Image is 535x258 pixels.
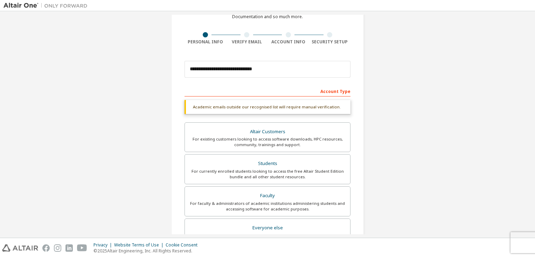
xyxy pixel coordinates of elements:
div: Verify Email [226,39,268,45]
p: © 2025 Altair Engineering, Inc. All Rights Reserved. [93,248,202,254]
img: linkedin.svg [65,244,73,252]
div: Faculty [189,191,346,201]
img: youtube.svg [77,244,87,252]
div: Personal Info [185,39,226,45]
div: For faculty & administrators of academic institutions administering students and accessing softwa... [189,201,346,212]
div: Account Info [267,39,309,45]
div: Website Terms of Use [114,242,166,248]
div: Account Type [185,85,350,96]
div: Academic emails outside our recognised list will require manual verification. [185,100,350,114]
div: Everyone else [189,223,346,233]
img: facebook.svg [42,244,50,252]
div: Students [189,159,346,169]
div: For individuals, businesses and everyone else looking to try Altair software and explore our prod... [189,233,346,244]
img: altair_logo.svg [2,244,38,252]
div: For currently enrolled students looking to access the free Altair Student Edition bundle and all ... [189,169,346,180]
img: Altair One [4,2,91,9]
div: Cookie Consent [166,242,202,248]
div: Privacy [93,242,114,248]
img: instagram.svg [54,244,61,252]
div: For existing customers looking to access software downloads, HPC resources, community, trainings ... [189,136,346,148]
div: Altair Customers [189,127,346,137]
div: Security Setup [309,39,351,45]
